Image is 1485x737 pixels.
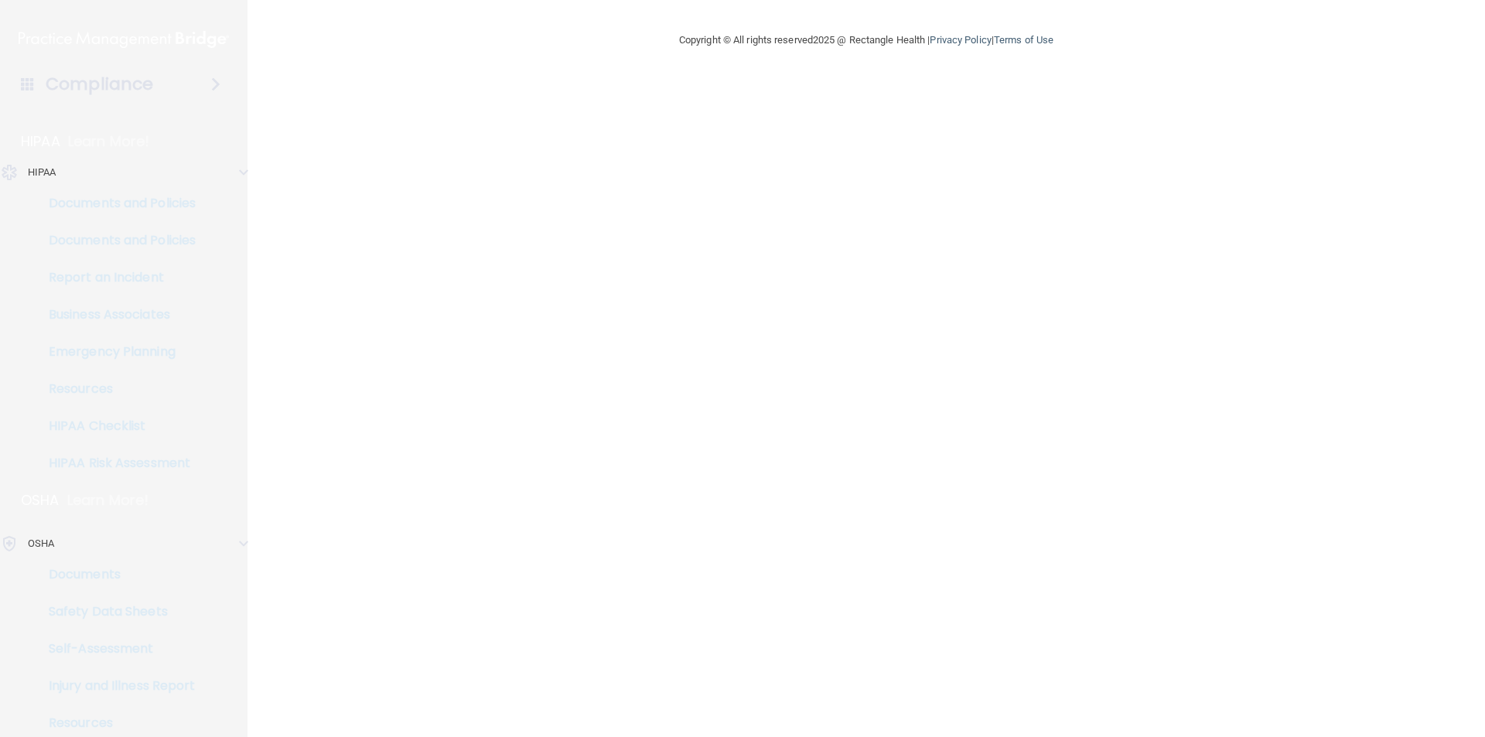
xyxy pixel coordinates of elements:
[46,73,153,95] h4: Compliance
[584,15,1149,65] div: Copyright © All rights reserved 2025 @ Rectangle Health | |
[10,196,221,211] p: Documents and Policies
[994,34,1053,46] a: Terms of Use
[10,418,221,434] p: HIPAA Checklist
[10,307,221,322] p: Business Associates
[10,567,221,582] p: Documents
[10,344,221,360] p: Emergency Planning
[10,381,221,397] p: Resources
[10,641,221,657] p: Self-Assessment
[930,34,991,46] a: Privacy Policy
[21,491,60,510] p: OSHA
[68,132,150,151] p: Learn More!
[10,604,221,619] p: Safety Data Sheets
[21,132,60,151] p: HIPAA
[28,163,56,182] p: HIPAA
[10,270,221,285] p: Report an Incident
[10,456,221,471] p: HIPAA Risk Assessment
[10,233,221,248] p: Documents and Policies
[28,534,54,553] p: OSHA
[19,24,229,55] img: PMB logo
[67,491,149,510] p: Learn More!
[10,715,221,731] p: Resources
[10,678,221,694] p: Injury and Illness Report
